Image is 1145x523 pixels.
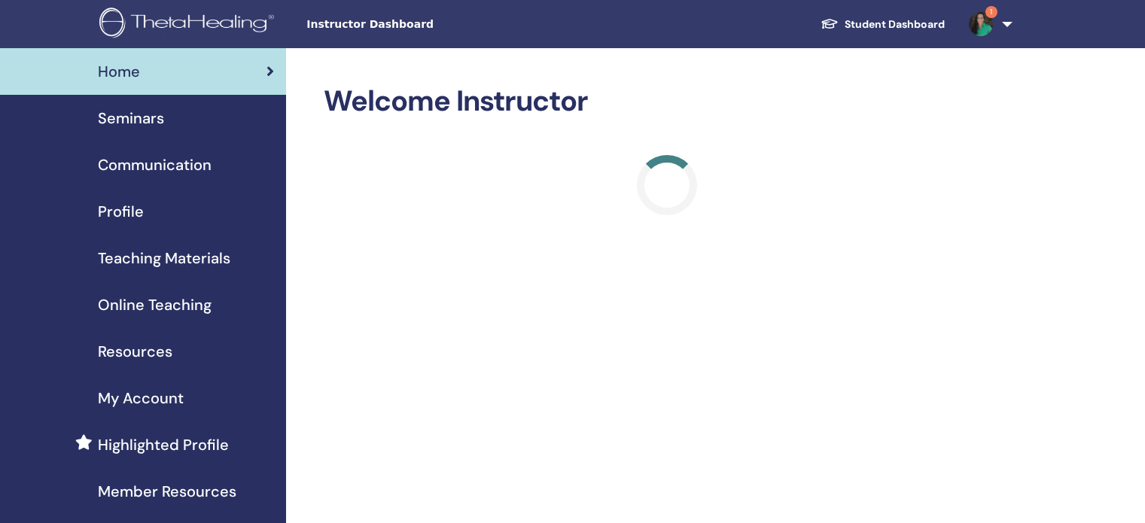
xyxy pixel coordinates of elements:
a: Student Dashboard [809,11,957,38]
span: Home [98,60,140,83]
img: default.jpg [969,12,993,36]
span: 1 [985,6,997,18]
span: Resources [98,340,172,363]
span: Teaching Materials [98,247,230,269]
span: Online Teaching [98,293,212,316]
span: Highlighted Profile [98,433,229,456]
span: Member Resources [98,480,236,503]
span: Seminars [98,107,164,129]
span: My Account [98,387,184,409]
span: Profile [98,200,144,223]
img: logo.png [99,8,279,41]
span: Communication [98,154,212,176]
h2: Welcome Instructor [324,84,1009,119]
span: Instructor Dashboard [306,17,532,32]
img: graduation-cap-white.svg [821,17,839,30]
